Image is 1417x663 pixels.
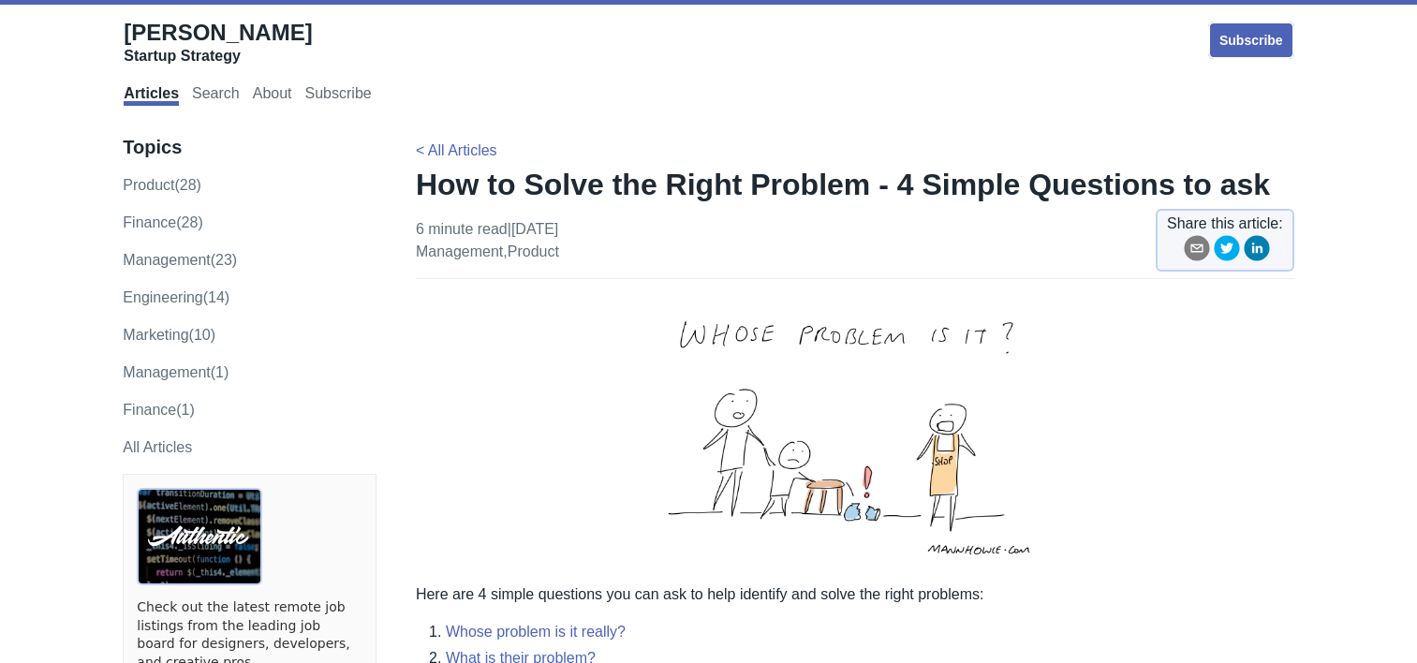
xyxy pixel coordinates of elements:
a: marketing(10) [123,327,215,343]
a: About [253,85,292,106]
div: Startup Strategy [124,47,312,66]
span: [PERSON_NAME] [124,20,312,45]
a: management [416,243,503,259]
a: [PERSON_NAME]Startup Strategy [124,19,312,66]
a: product [508,243,559,259]
a: Subscribe [305,85,372,106]
a: < All Articles [416,142,497,158]
a: product(28) [123,177,201,193]
a: All Articles [123,439,192,455]
p: 6 minute read | [DATE] , [416,218,559,263]
h3: Topics [123,136,376,159]
a: Articles [124,85,179,106]
button: twitter [1214,235,1240,268]
img: whose_problem_is_it [627,293,1082,583]
button: email [1184,235,1210,268]
a: Finance(1) [123,402,194,418]
h1: How to Solve the Right Problem - 4 Simple Questions to ask [416,166,1294,203]
a: Management(1) [123,364,229,380]
a: engineering(14) [123,289,229,305]
a: finance(28) [123,214,202,230]
button: linkedin [1244,235,1270,268]
a: Subscribe [1208,22,1294,59]
a: Whose problem is it really? [446,624,626,640]
img: ads via Carbon [137,488,262,585]
span: Share this article: [1167,213,1283,235]
p: Here are 4 simple questions you can ask to help identify and solve the right problems: [416,293,1294,606]
a: management(23) [123,252,237,268]
a: Search [192,85,240,106]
